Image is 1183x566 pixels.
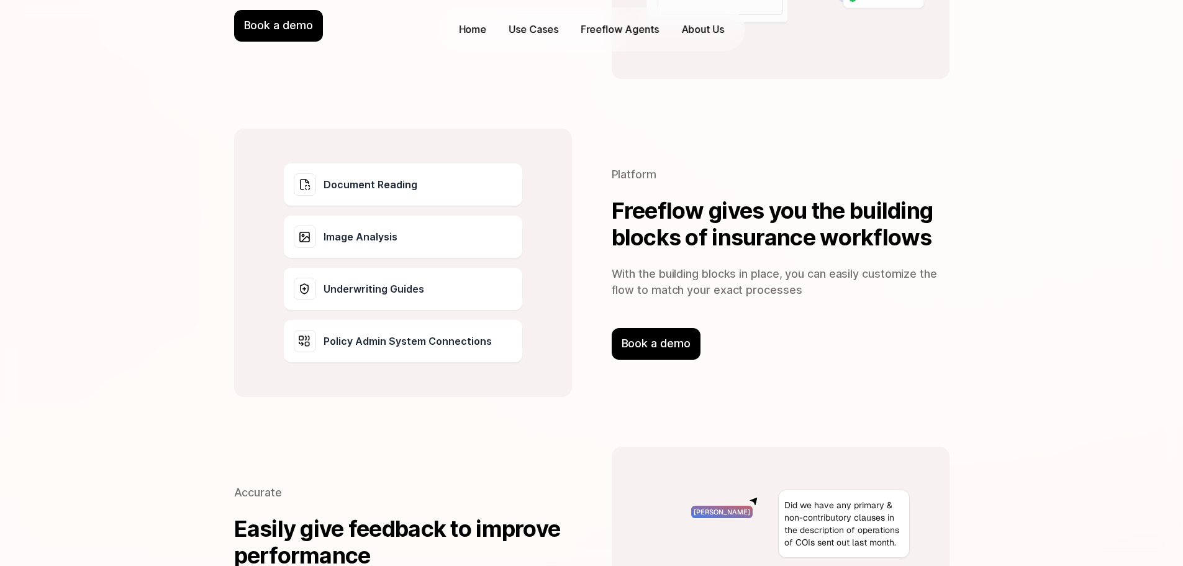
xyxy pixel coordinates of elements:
p: Accurate [234,485,572,501]
a: Freeflow Agents [574,20,665,39]
div: Book a demo [612,328,700,359]
p: Document Reading [324,177,417,192]
p: Image Analysis [324,229,397,244]
p: Did we have any primary & non-contributory clauses in the description of operations of COIs sent ... [784,499,904,549]
p: Book a demo [622,335,691,352]
p: Home [459,22,487,37]
div: Book a demo [234,10,323,41]
button: Use Cases [503,20,564,39]
p: [PERSON_NAME] [694,507,750,517]
h2: Freeflow gives you the building blocks of insurance workflows [612,198,950,251]
p: About Us [681,22,724,37]
p: Freeflow Agents [581,22,659,37]
p: Book a demo [244,17,313,34]
a: About Us [675,20,730,39]
p: Use Cases [509,22,558,37]
p: Platform [612,167,950,183]
p: Underwriting Guides [324,281,424,296]
p: With the building blocks in place, you can easily customize the flow to match your exact processes [612,266,950,298]
p: Policy Admin System Connections [324,334,492,349]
